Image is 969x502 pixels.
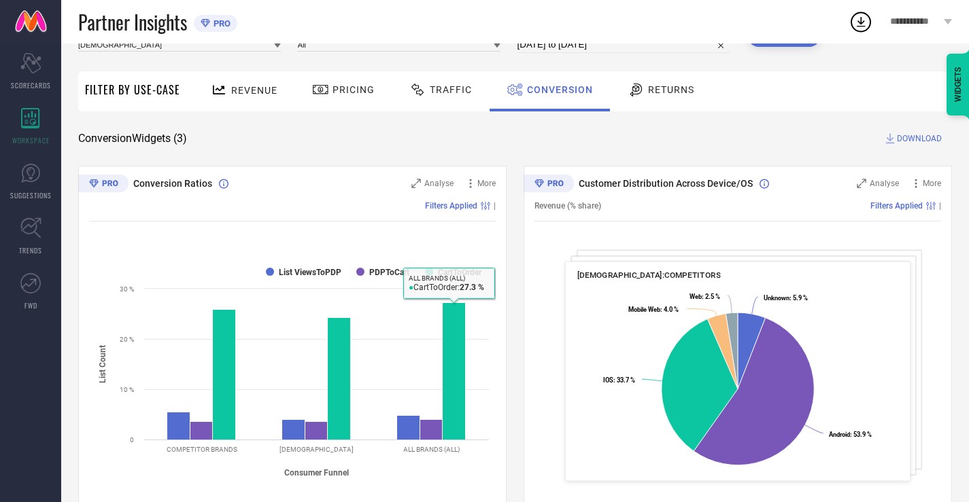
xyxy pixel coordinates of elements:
[78,175,129,195] div: Premium
[939,201,941,211] span: |
[430,84,472,95] span: Traffic
[210,18,231,29] span: PRO
[764,294,808,302] text: : 5.9 %
[133,178,212,189] span: Conversion Ratios
[628,306,679,313] text: : 4.0 %
[284,468,349,478] tspan: Consumer Funnel
[438,268,482,277] text: CartToOrder
[78,8,187,36] span: Partner Insights
[764,294,789,302] tspan: Unknown
[494,201,496,211] span: |
[527,84,593,95] span: Conversion
[870,179,899,188] span: Analyse
[579,178,753,189] span: Customer Distribution Across Device/OS
[849,10,873,34] div: Open download list
[369,268,409,277] text: PDPToCart
[648,84,694,95] span: Returns
[11,80,51,90] span: SCORECARDS
[517,37,731,53] input: Select time period
[690,293,720,300] text: : 2.5 %
[19,245,42,255] span: TRENDS
[923,179,941,188] span: More
[577,270,721,280] span: [DEMOGRAPHIC_DATA]:COMPETITORS
[857,179,866,188] svg: Zoom
[603,376,613,384] tspan: IOS
[24,300,37,310] span: FWD
[231,85,277,96] span: Revenue
[628,306,660,313] tspan: Mobile Web
[534,201,601,211] span: Revenue (% share)
[425,201,477,211] span: Filters Applied
[120,386,134,393] text: 10 %
[424,179,454,188] span: Analyse
[870,201,923,211] span: Filters Applied
[120,285,134,293] text: 30 %
[167,446,237,453] text: COMPETITOR BRANDS
[279,446,354,453] text: [DEMOGRAPHIC_DATA]
[477,179,496,188] span: More
[10,190,52,200] span: SUGGESTIONS
[897,132,942,145] span: DOWNLOAD
[690,293,702,300] tspan: Web
[98,345,107,383] tspan: List Count
[78,132,187,145] span: Conversion Widgets ( 3 )
[12,135,50,145] span: WORKSPACE
[403,446,460,453] text: ALL BRANDS (ALL)
[279,268,341,277] text: List ViewsToPDP
[85,82,180,98] span: Filter By Use-Case
[120,336,134,343] text: 20 %
[829,431,872,438] text: : 53.9 %
[603,376,635,384] text: : 33.7 %
[524,175,574,195] div: Premium
[333,84,375,95] span: Pricing
[829,431,850,438] tspan: Android
[411,179,421,188] svg: Zoom
[130,436,134,444] text: 0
